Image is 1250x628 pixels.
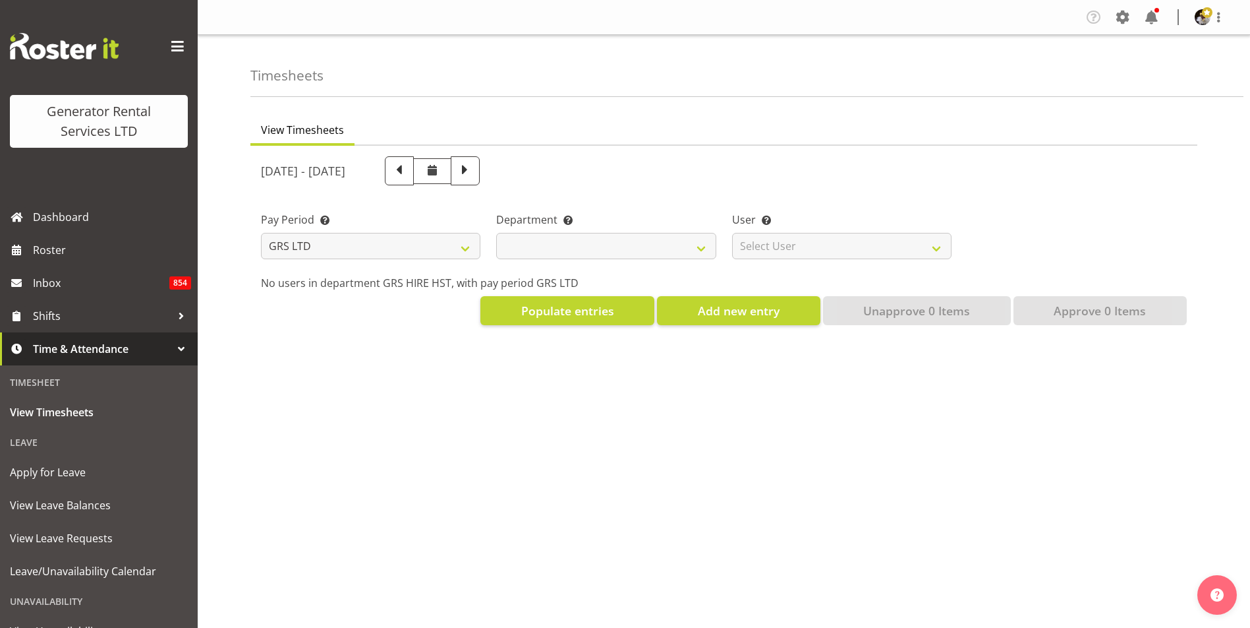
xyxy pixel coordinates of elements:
[261,212,480,228] label: Pay Period
[823,296,1011,325] button: Unapprove 0 Items
[261,275,1187,291] p: No users in department GRS HIRE HST, with pay period GRS LTD
[33,207,191,227] span: Dashboard
[732,212,952,228] label: User
[10,33,119,59] img: Rosterit website logo
[3,456,194,489] a: Apply for Leave
[3,396,194,429] a: View Timesheets
[3,522,194,555] a: View Leave Requests
[3,489,194,522] a: View Leave Balances
[1195,9,1210,25] img: andrew-crenfeldtab2e0c3de70d43fd7286f7b271d34304.png
[521,302,614,319] span: Populate entries
[496,212,716,228] label: Department
[863,302,970,319] span: Unapprove 0 Items
[10,528,188,548] span: View Leave Requests
[169,276,191,290] span: 854
[1054,302,1146,319] span: Approve 0 Items
[33,273,169,293] span: Inbox
[10,561,188,581] span: Leave/Unavailability Calendar
[3,369,194,396] div: Timesheet
[480,296,654,325] button: Populate entries
[1013,296,1187,325] button: Approve 0 Items
[23,102,175,141] div: Generator Rental Services LTD
[261,122,344,138] span: View Timesheets
[3,429,194,456] div: Leave
[33,240,191,260] span: Roster
[3,588,194,615] div: Unavailability
[250,68,324,83] h4: Timesheets
[657,296,820,325] button: Add new entry
[10,402,188,422] span: View Timesheets
[10,495,188,515] span: View Leave Balances
[33,339,171,359] span: Time & Attendance
[33,306,171,326] span: Shifts
[261,164,345,178] h5: [DATE] - [DATE]
[3,555,194,588] a: Leave/Unavailability Calendar
[10,462,188,482] span: Apply for Leave
[1210,588,1224,602] img: help-xxl-2.png
[698,302,780,319] span: Add new entry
